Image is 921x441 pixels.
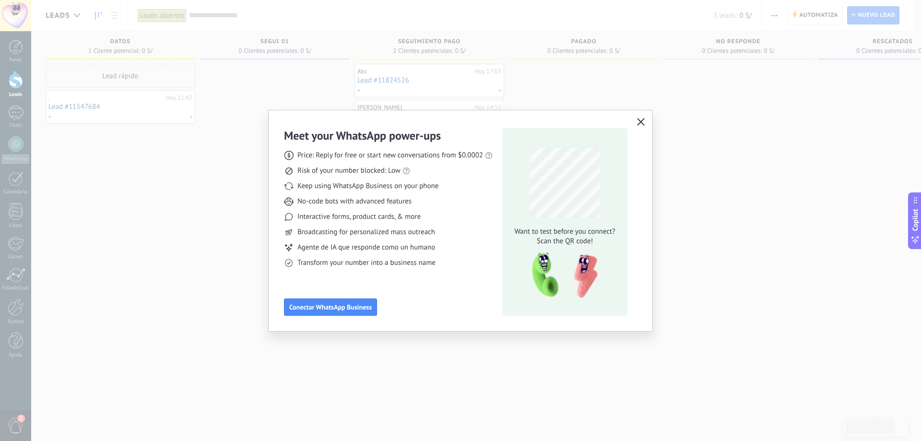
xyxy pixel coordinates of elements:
span: Scan the QR code! [508,237,622,246]
h3: Meet your WhatsApp power‑ups [284,128,441,143]
span: Broadcasting for personalized mass outreach [297,227,435,237]
span: Interactive forms, product cards, & more [297,212,421,222]
span: Conectar WhatsApp Business [289,304,372,310]
img: qr-pic-1x.png [524,250,600,301]
span: Agente de IA que responde como un humano [297,243,435,252]
span: Price: Reply for free or start new conversations from $0.0002 [297,151,483,160]
span: Transform your number into a business name [297,258,436,268]
span: Keep using WhatsApp Business on your phone [297,181,438,191]
span: No-code bots with advanced features [297,197,412,206]
span: Want to test before you connect? [508,227,622,237]
span: Copilot [910,209,920,231]
button: Conectar WhatsApp Business [284,298,377,316]
span: Risk of your number blocked: Low [297,166,401,176]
